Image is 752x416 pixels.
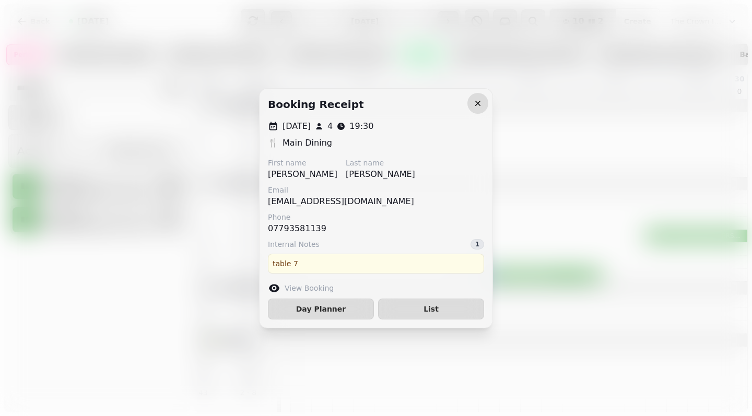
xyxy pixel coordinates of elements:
[268,97,364,112] h2: Booking receipt
[268,137,278,149] p: 🍴
[283,120,311,133] p: [DATE]
[327,120,333,133] p: 4
[268,239,320,249] span: Internal Notes
[268,185,414,195] label: Email
[277,305,365,313] span: Day Planner
[268,158,337,168] label: First name
[378,299,484,319] button: List
[349,120,373,133] p: 19:30
[346,168,415,181] p: [PERSON_NAME]
[387,305,475,313] span: List
[268,212,326,222] label: Phone
[268,222,326,235] p: 07793581139
[471,239,484,249] div: 1
[268,195,414,208] p: [EMAIL_ADDRESS][DOMAIN_NAME]
[283,137,332,149] p: Main Dining
[268,168,337,181] p: [PERSON_NAME]
[268,299,374,319] button: Day Planner
[285,283,334,293] label: View Booking
[268,254,484,274] div: table 7
[346,158,415,168] label: Last name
